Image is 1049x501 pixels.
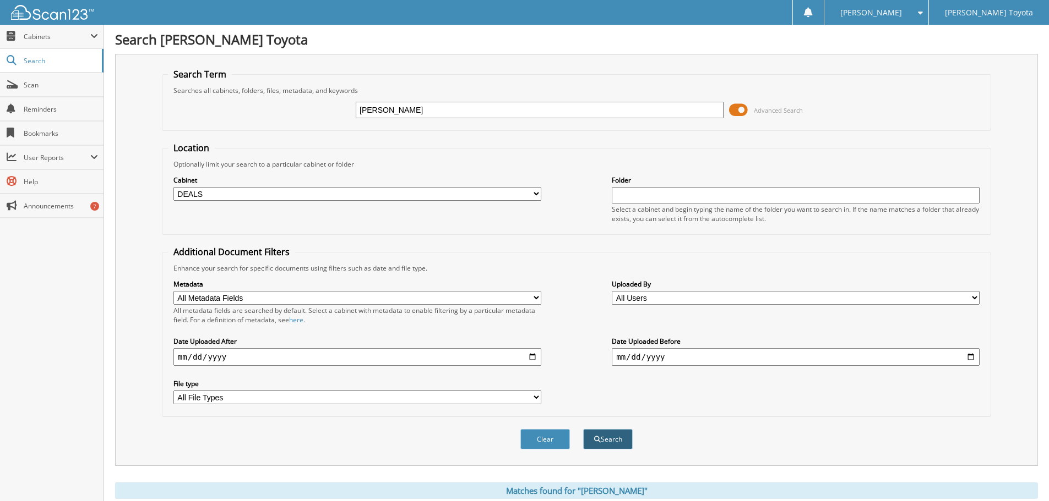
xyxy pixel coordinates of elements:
[612,205,980,223] div: Select a cabinet and begin typing the name of the folder you want to search in. If the name match...
[173,279,541,289] label: Metadata
[24,129,98,138] span: Bookmarks
[168,263,985,273] div: Enhance your search for specific documents using filters such as date and file type.
[173,337,541,346] label: Date Uploaded After
[612,175,980,185] label: Folder
[90,202,99,211] div: 7
[754,106,803,114] span: Advanced Search
[945,9,1033,16] span: [PERSON_NAME] Toyota
[24,56,96,65] span: Search
[24,177,98,186] span: Help
[173,379,541,388] label: File type
[173,306,541,324] div: All metadata fields are searched by default. Select a cabinet with metadata to enable filtering b...
[24,201,98,211] span: Announcements
[173,348,541,366] input: start
[168,246,295,258] legend: Additional Document Filters
[583,429,633,449] button: Search
[289,315,303,324] a: here
[840,9,902,16] span: [PERSON_NAME]
[173,175,541,185] label: Cabinet
[168,159,985,169] div: Optionally limit your search to a particular cabinet or folder
[520,429,570,449] button: Clear
[612,279,980,289] label: Uploaded By
[612,337,980,346] label: Date Uploaded Before
[168,68,232,80] legend: Search Term
[168,142,215,154] legend: Location
[115,482,1038,499] div: Matches found for "[PERSON_NAME]"
[24,153,90,162] span: User Reports
[24,80,98,90] span: Scan
[115,30,1038,48] h1: Search [PERSON_NAME] Toyota
[612,348,980,366] input: end
[168,86,985,95] div: Searches all cabinets, folders, files, metadata, and keywords
[11,5,94,20] img: scan123-logo-white.svg
[994,448,1049,501] iframe: Chat Widget
[24,32,90,41] span: Cabinets
[24,104,98,114] span: Reminders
